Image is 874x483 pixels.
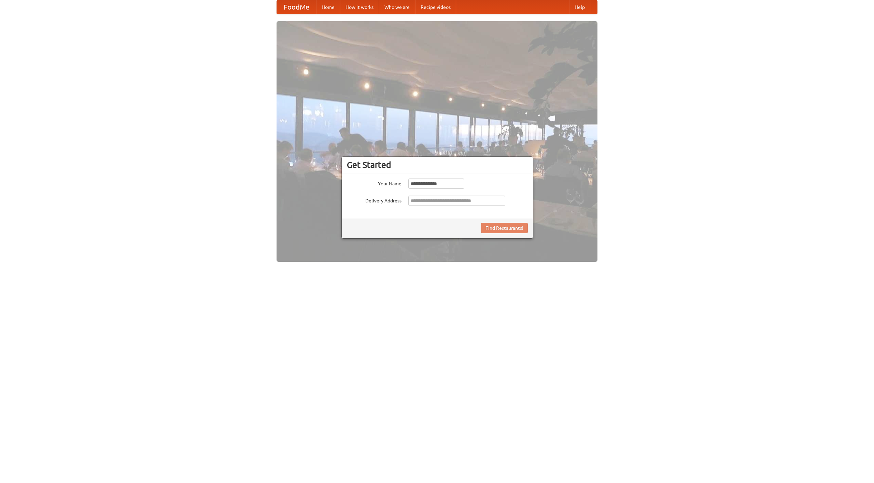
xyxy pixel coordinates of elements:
button: Find Restaurants! [481,223,528,233]
a: Help [569,0,590,14]
h3: Get Started [347,160,528,170]
a: Home [316,0,340,14]
a: FoodMe [277,0,316,14]
label: Delivery Address [347,196,401,204]
a: How it works [340,0,379,14]
a: Who we are [379,0,415,14]
a: Recipe videos [415,0,456,14]
label: Your Name [347,179,401,187]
